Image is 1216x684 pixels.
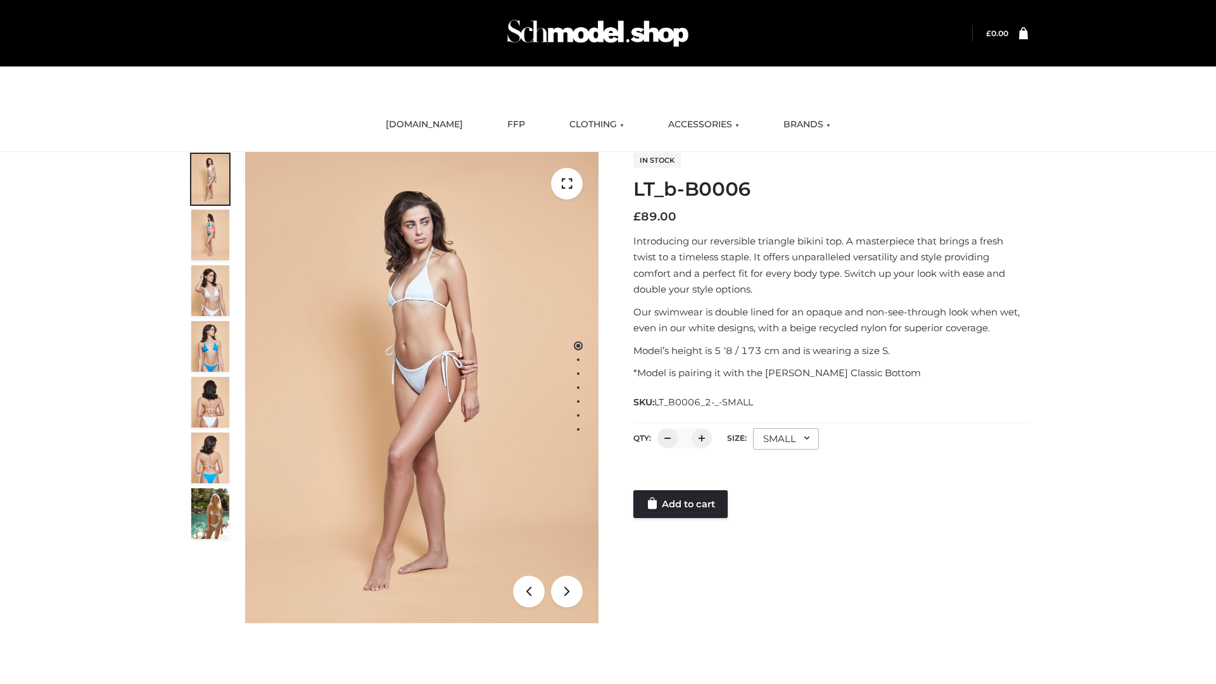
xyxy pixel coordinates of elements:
[633,178,1028,201] h1: LT_b-B0006
[633,210,676,224] bdi: 89.00
[633,233,1028,298] p: Introducing our reversible triangle bikini top. A masterpiece that brings a fresh twist to a time...
[633,490,728,518] a: Add to cart
[774,111,840,139] a: BRANDS
[191,210,229,260] img: ArielClassicBikiniTop_CloudNine_AzureSky_OW114ECO_2-scaled.jpg
[191,377,229,427] img: ArielClassicBikiniTop_CloudNine_AzureSky_OW114ECO_7-scaled.jpg
[191,154,229,205] img: ArielClassicBikiniTop_CloudNine_AzureSky_OW114ECO_1-scaled.jpg
[986,28,1008,38] a: £0.00
[986,28,1008,38] bdi: 0.00
[503,8,693,58] img: Schmodel Admin 964
[659,111,749,139] a: ACCESSORIES
[633,304,1028,336] p: Our swimwear is double lined for an opaque and non-see-through look when wet, even in our white d...
[560,111,633,139] a: CLOTHING
[633,153,681,168] span: In stock
[245,152,598,623] img: ArielClassicBikiniTop_CloudNine_AzureSky_OW114ECO_1
[633,395,754,410] span: SKU:
[753,428,819,450] div: SMALL
[633,210,641,224] span: £
[191,321,229,372] img: ArielClassicBikiniTop_CloudNine_AzureSky_OW114ECO_4-scaled.jpg
[633,433,651,443] label: QTY:
[498,111,535,139] a: FFP
[191,265,229,316] img: ArielClassicBikiniTop_CloudNine_AzureSky_OW114ECO_3-scaled.jpg
[633,365,1028,381] p: *Model is pairing it with the [PERSON_NAME] Classic Bottom
[191,433,229,483] img: ArielClassicBikiniTop_CloudNine_AzureSky_OW114ECO_8-scaled.jpg
[191,488,229,539] img: Arieltop_CloudNine_AzureSky2.jpg
[654,396,753,408] span: LT_B0006_2-_-SMALL
[727,433,747,443] label: Size:
[376,111,472,139] a: [DOMAIN_NAME]
[633,343,1028,359] p: Model’s height is 5 ‘8 / 173 cm and is wearing a size S.
[986,28,991,38] span: £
